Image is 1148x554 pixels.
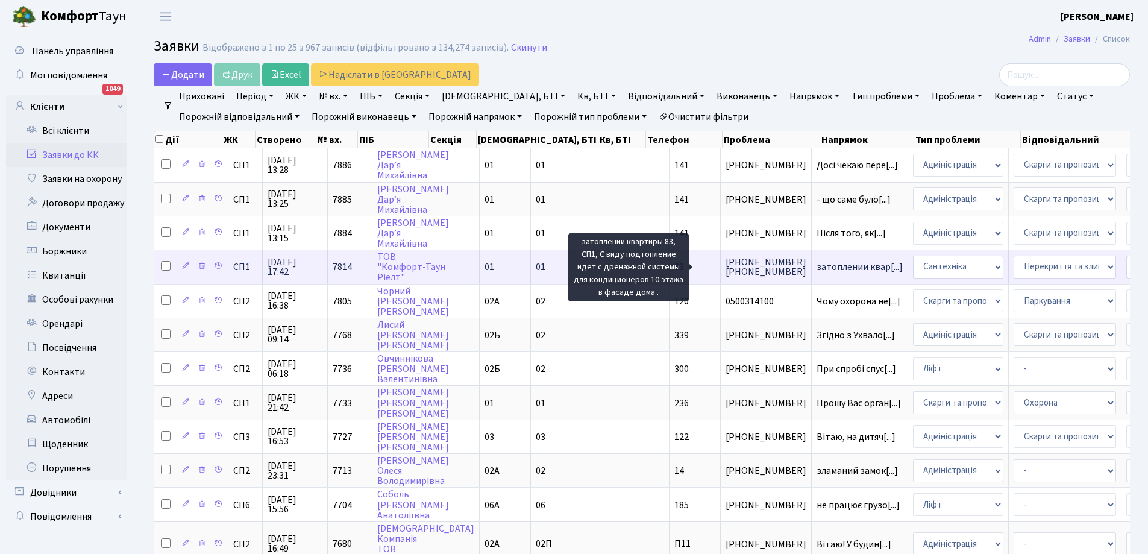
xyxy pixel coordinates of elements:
[536,362,545,376] span: 02
[202,42,509,54] div: Відображено з 1 по 25 з 967 записів (відфільтровано з 134,274 записів).
[6,63,127,87] a: Мої повідомлення1049
[6,432,127,456] a: Щоденник
[674,227,689,240] span: 141
[1011,27,1148,52] nav: breadcrumb
[817,329,895,342] span: Згідно з Ухвало[...]
[674,538,691,551] span: П11
[32,45,113,58] span: Панель управління
[233,500,257,510] span: СП6
[377,285,449,318] a: Чорний[PERSON_NAME][PERSON_NAME]
[233,364,257,374] span: СП2
[568,233,689,301] div: затоплении квартиры 83, СП1, С виду подтопление идет с дренажной системы для кондиционеров 10 эта...
[726,466,806,476] span: [PHONE_NUMBER]
[154,63,212,86] a: Додати
[233,297,257,306] span: СП2
[333,329,352,342] span: 7768
[726,330,806,340] span: [PHONE_NUMBER]
[536,329,545,342] span: 02
[817,295,900,308] span: Чому охорона не[...]
[623,86,709,107] a: Відповідальний
[377,488,449,522] a: Соболь[PERSON_NAME]Анатоліївна
[333,295,352,308] span: 7805
[1052,86,1099,107] a: Статус
[314,86,353,107] a: № вх.
[485,430,494,444] span: 03
[233,432,257,442] span: СП3
[30,69,107,82] span: Мої повідомлення
[817,159,898,172] span: Досі чекаю пере[...]
[307,107,421,127] a: Порожній виконавець
[333,227,352,240] span: 7884
[6,288,127,312] a: Особові рахунки
[268,189,322,209] span: [DATE] 13:25
[333,193,352,206] span: 7885
[847,86,924,107] a: Тип проблеми
[726,257,806,277] span: [PHONE_NUMBER] [PHONE_NUMBER]
[333,538,352,551] span: 7680
[536,499,545,512] span: 06
[536,193,545,206] span: 01
[268,427,322,446] span: [DATE] 16:53
[6,312,127,336] a: Орендарі
[377,148,449,182] a: [PERSON_NAME]Дар’яМихайлівна
[358,131,428,148] th: ПІБ
[41,7,127,27] span: Таун
[377,318,449,352] a: Лисий[PERSON_NAME][PERSON_NAME]
[268,495,322,514] span: [DATE] 15:56
[817,362,896,376] span: При спробі спус[...]
[726,432,806,442] span: [PHONE_NUMBER]
[162,68,204,81] span: Додати
[333,362,352,376] span: 7736
[6,263,127,288] a: Квитанції
[174,107,304,127] a: Порожній відповідальний
[817,430,896,444] span: Вітаю, на дитяч[...]
[377,250,445,284] a: ТОВ"Комфорт-ТаунРіелт"
[817,499,900,512] span: не працює грузо[...]
[817,538,891,551] span: Вітаю! У будин[...]
[536,295,545,308] span: 02
[674,464,684,477] span: 14
[674,329,689,342] span: 339
[485,397,494,410] span: 01
[674,499,689,512] span: 185
[726,228,806,238] span: [PHONE_NUMBER]
[674,430,689,444] span: 122
[6,95,127,119] a: Клієнти
[726,398,806,408] span: [PHONE_NUMBER]
[262,63,309,86] a: Excel
[726,364,806,374] span: [PHONE_NUMBER]
[6,505,127,529] a: Повідомлення
[726,195,806,204] span: [PHONE_NUMBER]
[674,362,689,376] span: 300
[377,216,449,250] a: [PERSON_NAME]Дар’яМихайлівна
[927,86,987,107] a: Проблема
[268,461,322,480] span: [DATE] 23:31
[424,107,527,127] a: Порожній напрямок
[154,36,199,57] span: Заявки
[646,131,723,148] th: Телефон
[6,167,127,191] a: Заявки на охорону
[536,397,545,410] span: 01
[536,464,545,477] span: 02
[316,131,359,148] th: № вх.
[333,430,352,444] span: 7727
[268,291,322,310] span: [DATE] 16:38
[151,7,181,27] button: Переключити навігацію
[233,228,257,238] span: СП1
[1090,33,1130,46] li: Список
[914,131,1021,148] th: Тип проблеми
[485,227,494,240] span: 01
[726,500,806,510] span: [PHONE_NUMBER]
[429,131,477,148] th: Секція
[333,397,352,410] span: 7733
[333,464,352,477] span: 7713
[1029,33,1051,45] a: Admin
[1064,33,1090,45] a: Заявки
[281,86,312,107] a: ЖК
[817,227,886,240] span: Після того, як[...]
[511,42,547,54] a: Скинути
[6,143,127,167] a: Заявки до КК
[233,540,257,549] span: СП2
[377,352,449,386] a: Овчиннікова[PERSON_NAME]Валентинівна
[674,193,689,206] span: 141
